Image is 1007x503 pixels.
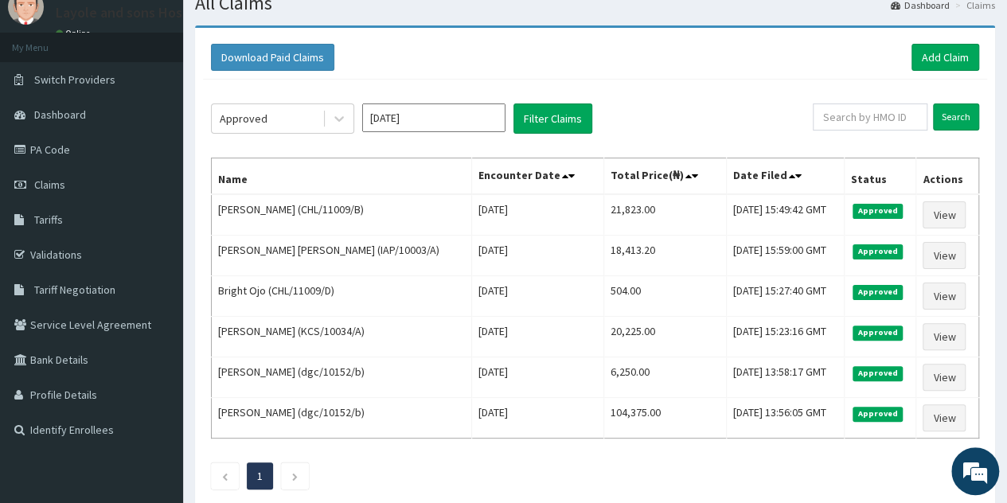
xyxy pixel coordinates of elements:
[726,398,844,439] td: [DATE] 13:56:05 GMT
[56,28,94,39] a: Online
[923,404,966,431] a: View
[362,103,505,132] input: Select Month and Year
[853,366,903,380] span: Approved
[933,103,979,131] input: Search
[845,158,916,195] th: Status
[471,194,603,236] td: [DATE]
[212,276,472,317] td: Bright Ojo (CHL/11009/D)
[853,326,903,340] span: Approved
[923,364,966,391] a: View
[29,80,64,119] img: d_794563401_company_1708531726252_794563401
[56,6,211,20] p: Layole and sons Hospital
[34,72,115,87] span: Switch Providers
[471,357,603,398] td: [DATE]
[726,276,844,317] td: [DATE] 15:27:40 GMT
[923,323,966,350] a: View
[726,158,844,195] th: Date Filed
[853,285,903,299] span: Approved
[603,276,726,317] td: 504.00
[257,469,263,483] a: Page 1 is your current page
[726,236,844,276] td: [DATE] 15:59:00 GMT
[212,357,472,398] td: [PERSON_NAME] (dgc/10152/b)
[726,357,844,398] td: [DATE] 13:58:17 GMT
[220,111,267,127] div: Approved
[916,158,979,195] th: Actions
[83,89,267,110] div: Chat with us now
[34,213,63,227] span: Tariffs
[34,107,86,122] span: Dashboard
[261,8,299,46] div: Minimize live chat window
[603,194,726,236] td: 21,823.00
[603,357,726,398] td: 6,250.00
[221,469,228,483] a: Previous page
[92,150,220,311] span: We're online!
[212,317,472,357] td: [PERSON_NAME] (KCS/10034/A)
[211,44,334,71] button: Download Paid Claims
[471,276,603,317] td: [DATE]
[471,317,603,357] td: [DATE]
[212,158,472,195] th: Name
[923,283,966,310] a: View
[212,194,472,236] td: [PERSON_NAME] (CHL/11009/B)
[923,242,966,269] a: View
[923,201,966,228] a: View
[853,244,903,259] span: Approved
[853,204,903,218] span: Approved
[603,317,726,357] td: 20,225.00
[603,236,726,276] td: 18,413.20
[726,317,844,357] td: [DATE] 15:23:16 GMT
[603,158,726,195] th: Total Price(₦)
[853,407,903,421] span: Approved
[34,283,115,297] span: Tariff Negotiation
[212,236,472,276] td: [PERSON_NAME] [PERSON_NAME] (IAP/10003/A)
[911,44,979,71] a: Add Claim
[513,103,592,134] button: Filter Claims
[471,158,603,195] th: Encounter Date
[603,398,726,439] td: 104,375.00
[813,103,927,131] input: Search by HMO ID
[8,334,303,390] textarea: Type your message and hit 'Enter'
[34,177,65,192] span: Claims
[291,469,299,483] a: Next page
[726,194,844,236] td: [DATE] 15:49:42 GMT
[471,236,603,276] td: [DATE]
[471,398,603,439] td: [DATE]
[212,398,472,439] td: [PERSON_NAME] (dgc/10152/b)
